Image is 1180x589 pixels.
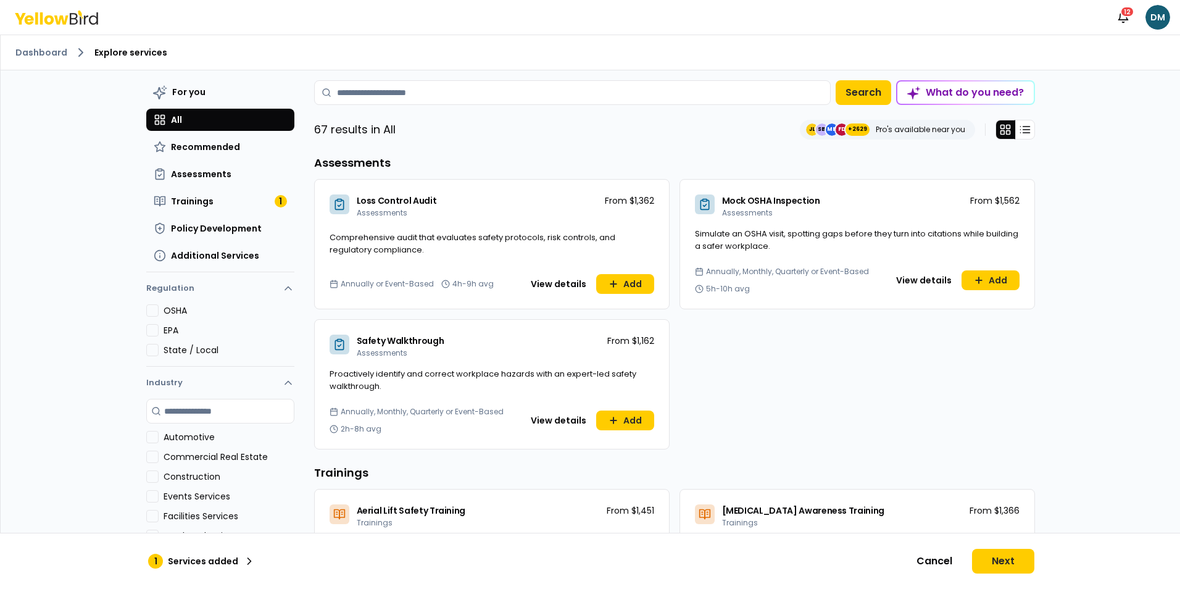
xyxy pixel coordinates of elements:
[171,249,259,262] span: Additional Services
[357,194,437,207] span: Loss Control Audit
[970,504,1020,517] p: From $1,366
[876,125,965,135] p: Pro's available near you
[722,207,773,218] span: Assessments
[722,504,884,517] span: [MEDICAL_DATA] Awareness Training
[706,284,750,294] span: 5h-10h avg
[171,114,182,126] span: All
[164,431,294,443] label: Automotive
[1145,5,1170,30] span: DM
[806,123,818,136] span: JL
[15,45,1165,60] nav: breadcrumb
[897,81,1034,104] div: What do you need?
[607,504,654,517] p: From $1,451
[826,123,838,136] span: MB
[171,168,231,180] span: Assessments
[889,270,959,290] button: View details
[141,549,263,574] button: 1Services added
[896,80,1035,105] button: What do you need?
[330,368,636,392] span: Proactively identify and correct workplace hazards with an expert-led safety walkthrough.
[607,335,654,347] p: From $1,162
[722,517,758,528] span: Trainings
[357,517,393,528] span: Trainings
[171,222,262,235] span: Policy Development
[275,195,287,207] div: 1
[146,244,294,267] button: Additional Services
[816,123,828,136] span: SB
[341,279,434,289] span: Annually or Event-Based
[596,274,654,294] button: Add
[164,304,294,317] label: OSHA
[164,344,294,356] label: State / Local
[314,121,396,138] p: 67 results in All
[523,274,594,294] button: View details
[902,549,967,574] button: Cancel
[706,267,869,277] span: Annually, Monthly, Quarterly or Event-Based
[341,424,381,434] span: 2h-8h avg
[172,86,206,98] span: For you
[164,470,294,483] label: Construction
[695,228,1018,252] span: Simulate an OSHA visit, spotting gaps before they turn into citations while building a safer work...
[836,123,848,136] span: FD
[164,510,294,522] label: Facilities Services
[314,154,1035,172] h3: Assessments
[168,555,238,567] p: Services added
[341,407,504,417] span: Annually, Monthly, Quarterly or Event-Based
[164,530,294,542] label: Food Production
[962,270,1020,290] button: Add
[146,109,294,131] button: All
[970,194,1020,207] p: From $1,562
[146,277,294,304] button: Regulation
[164,451,294,463] label: Commercial Real Estate
[1120,6,1134,17] div: 12
[330,232,615,256] span: Comprehensive audit that evaluates safety protocols, risk controls, and regulatory compliance.
[605,194,654,207] p: From $1,362
[171,141,240,153] span: Recommended
[148,554,163,569] div: 1
[164,490,294,503] label: Events Services
[146,136,294,158] button: Recommended
[314,464,1035,482] h3: Trainings
[848,123,867,136] span: +2629
[972,549,1034,574] button: Next
[722,194,820,207] span: Mock OSHA Inspection
[94,46,167,59] span: Explore services
[357,504,466,517] span: Aerial Lift Safety Training
[146,217,294,240] button: Policy Development
[171,195,214,207] span: Trainings
[146,304,294,366] div: Regulation
[15,46,67,59] a: Dashboard
[146,163,294,185] button: Assessments
[452,279,494,289] span: 4h-9h avg
[164,324,294,336] label: EPA
[357,207,407,218] span: Assessments
[523,411,594,430] button: View details
[146,367,294,399] button: Industry
[146,80,294,104] button: For you
[836,80,891,105] button: Search
[146,190,294,212] button: Trainings1
[357,335,444,347] span: Safety Walkthrough
[596,411,654,430] button: Add
[357,348,407,358] span: Assessments
[1111,5,1136,30] button: 12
